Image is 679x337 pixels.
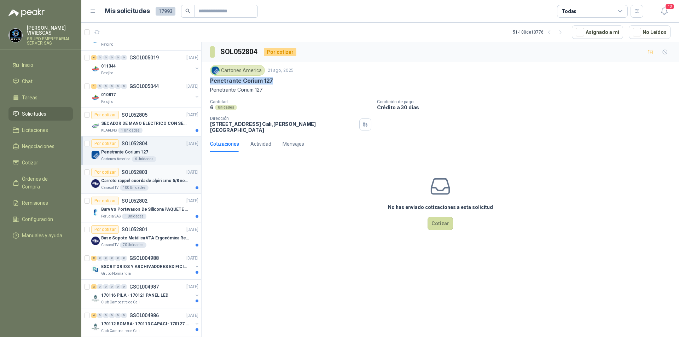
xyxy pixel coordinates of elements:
[97,313,103,318] div: 0
[121,84,127,89] div: 0
[115,84,121,89] div: 0
[186,312,198,319] p: [DATE]
[81,222,201,251] a: Por cotizarSOL052801[DATE] Company LogoBase Sopote Metálica VTA Ergonómica Retráctil para Portáti...
[122,141,147,146] p: SOL052804
[377,99,676,104] p: Condición de pago
[8,8,45,17] img: Logo peakr
[22,143,54,150] span: Negociaciones
[377,104,676,110] p: Crédito a 30 días
[97,55,103,60] div: 0
[129,256,159,261] p: GSOL004988
[101,185,118,191] p: Caracol TV
[97,256,103,261] div: 0
[186,83,198,90] p: [DATE]
[101,120,189,127] p: SECADOR DE MANO ELECTRICO CON SENSOR
[91,53,200,76] a: 4 0 0 0 0 0 GSOL005019[DATE] Company Logo011344Patojito
[91,168,119,176] div: Por cotizar
[120,242,146,248] div: 70 Unidades
[101,328,140,334] p: Club Campestre de Cali
[109,55,115,60] div: 0
[22,77,33,85] span: Chat
[101,214,121,219] p: Perugia SAS
[8,213,73,226] a: Configuración
[109,84,115,89] div: 0
[210,65,265,76] div: Cartones America
[210,121,356,133] p: [STREET_ADDRESS] Cali , [PERSON_NAME][GEOGRAPHIC_DATA]
[22,159,38,167] span: Cotizar
[22,215,53,223] span: Configuración
[115,256,121,261] div: 0
[101,321,189,327] p: 170112 BOMBA- 170113 CAPACI- 170127 MOTOR 170119 R
[9,29,22,42] img: Company Logo
[658,5,671,18] button: 13
[268,67,294,74] p: 21 ago, 2025
[8,196,73,210] a: Remisiones
[91,151,100,159] img: Company Logo
[211,66,219,74] img: Company Logo
[91,256,97,261] div: 2
[101,149,148,156] p: Penetrante Corium 127
[81,108,201,136] a: Por cotizarSOL052805[DATE] Company LogoSECADOR DE MANO ELECTRICO CON SENSORKLARENS1 Unidades
[101,70,113,76] p: Patojito
[562,7,576,15] div: Todas
[101,99,113,105] p: Patojito
[283,140,304,148] div: Mensajes
[250,140,271,148] div: Actividad
[8,123,73,137] a: Licitaciones
[103,55,109,60] div: 0
[91,311,200,334] a: 4 0 0 0 0 0 GSOL004986[DATE] Company Logo170112 BOMBA- 170113 CAPACI- 170127 MOTOR 170119 RClub C...
[118,128,143,133] div: 1 Unidades
[186,140,198,147] p: [DATE]
[8,58,73,72] a: Inicio
[8,172,73,193] a: Órdenes de Compra
[8,91,73,104] a: Tareas
[101,63,116,70] p: 011344
[22,199,48,207] span: Remisiones
[210,140,239,148] div: Cotizaciones
[121,256,127,261] div: 0
[91,313,97,318] div: 4
[629,25,671,39] button: No Leídos
[91,111,119,119] div: Por cotizar
[91,237,100,245] img: Company Logo
[109,284,115,289] div: 0
[101,178,189,184] p: Carrete rappel cuerda de alpinismo 5/8 negra 16mm
[91,179,100,188] img: Company Logo
[115,313,121,318] div: 0
[101,242,118,248] p: Caracol TV
[22,94,37,101] span: Tareas
[122,227,147,232] p: SOL052801
[91,55,97,60] div: 4
[91,82,200,105] a: 1 0 0 0 0 0 GSOL005044[DATE] Company Logo010817Patojito
[27,37,73,45] p: GRUPO EMPRESARIAL SERVER SAS
[91,254,200,277] a: 2 0 0 0 0 0 GSOL004988[DATE] Company LogoESCRITORIOS Y ARCHIVADORES EDIFICIO EGrupo Normandía
[22,61,33,69] span: Inicio
[103,313,109,318] div: 0
[97,284,103,289] div: 0
[91,294,100,302] img: Company Logo
[109,256,115,261] div: 0
[210,104,214,110] p: 6
[22,175,66,191] span: Órdenes de Compra
[8,156,73,169] a: Cotizar
[185,8,190,13] span: search
[129,55,159,60] p: GSOL005019
[264,48,296,56] div: Por cotizar
[115,55,121,60] div: 0
[156,7,175,16] span: 17993
[109,313,115,318] div: 0
[215,105,237,110] div: Unidades
[91,197,119,205] div: Por cotizar
[115,284,121,289] div: 0
[8,107,73,121] a: Solicitudes
[122,214,146,219] div: 1 Unidades
[101,156,130,162] p: Cartones America
[428,217,453,230] button: Cotizar
[210,86,671,94] p: Penetrante Corium 127
[122,170,147,175] p: SOL052803
[91,283,200,305] a: 2 0 0 0 0 0 GSOL004987[DATE] Company Logo170116 PILA - 170121 PANEL LEDClub Campestre de Cali
[103,284,109,289] div: 0
[572,25,623,39] button: Asignado a mi
[101,42,113,47] p: Patojito
[91,225,119,234] div: Por cotizar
